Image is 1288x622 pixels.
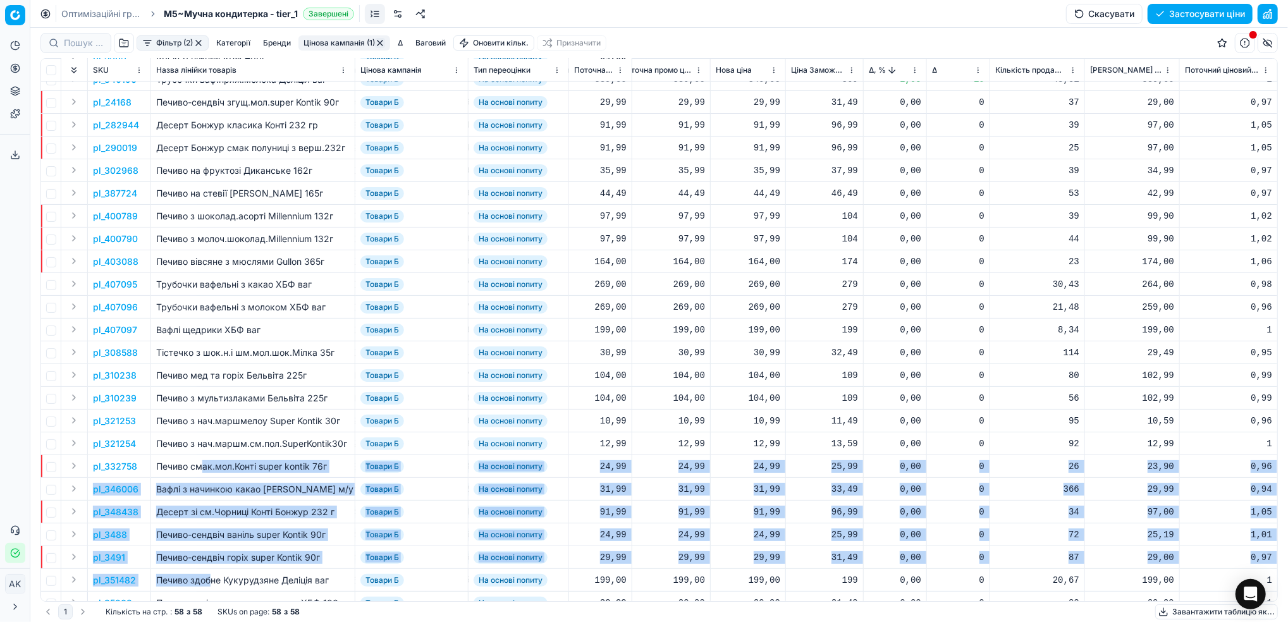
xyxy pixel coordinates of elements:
[1185,142,1272,154] div: 1,05
[66,549,82,564] button: Expand
[93,392,137,405] p: pl_310239
[932,369,984,382] div: 0
[869,187,921,200] div: 0,00
[791,255,858,268] div: 174
[474,210,548,223] span: На основі попиту
[1066,4,1143,24] button: Скасувати
[574,278,627,291] div: 269,00
[932,65,937,75] span: Δ
[1185,346,1272,359] div: 0,95
[66,481,82,496] button: Expand
[93,369,137,382] p: pl_310238
[1185,278,1272,291] div: 0,98
[66,458,82,473] button: Expand
[932,301,984,314] div: 0
[156,324,350,336] div: Вафлі щедрики ХБФ ваг
[932,119,984,131] div: 0
[360,301,404,314] span: Товари Б
[66,345,82,360] button: Expand
[66,390,82,405] button: Expand
[474,369,548,382] span: На основі попиту
[621,346,705,359] div: 30,99
[360,142,404,154] span: Товари Б
[995,210,1079,223] div: 39
[93,483,138,496] button: pl_346006
[360,415,404,427] span: Товари Б
[1185,415,1272,427] div: 0,96
[93,233,138,245] button: pl_400790
[66,208,82,223] button: Expand
[574,187,627,200] div: 44,49
[360,164,404,177] span: Товари Б
[574,392,627,405] div: 104,00
[290,607,300,617] strong: 58
[66,299,82,314] button: Expand
[1148,4,1253,24] button: Застосувати ціни
[93,324,137,336] p: pl_407097
[995,119,1079,131] div: 39
[869,65,886,75] span: Δ, %
[1185,119,1272,131] div: 1,05
[869,346,921,359] div: 0,00
[1090,369,1174,382] div: 102,99
[474,324,548,336] span: На основі попиту
[5,574,25,594] button: AK
[932,96,984,109] div: 0
[93,142,137,154] p: pl_290019
[932,346,984,359] div: 0
[474,65,531,75] span: Тип переоцінки
[474,278,548,291] span: На основі попиту
[1185,255,1272,268] div: 1,06
[474,142,548,154] span: На основі попиту
[66,572,82,587] button: Expand
[791,164,858,177] div: 37,99
[574,96,627,109] div: 29,99
[93,437,136,450] p: pl_321254
[93,278,137,291] button: pl_407095
[156,187,350,200] div: Печиво на стевії [PERSON_NAME] 165г
[360,210,404,223] span: Товари Б
[995,96,1079,109] div: 37
[93,301,138,314] button: pl_407096
[156,369,350,382] div: Печиво мед та горіх Бельвіта 225г
[574,65,614,75] span: Поточна ціна
[1090,278,1174,291] div: 264,00
[360,96,404,109] span: Товари Б
[93,597,132,609] button: pl_35202
[995,233,1079,245] div: 44
[66,253,82,269] button: Expand
[621,369,705,382] div: 104,00
[716,164,780,177] div: 35,99
[574,346,627,359] div: 30,99
[1090,142,1174,154] div: 97,00
[1090,210,1174,223] div: 99,90
[791,278,858,291] div: 279
[621,164,705,177] div: 35,99
[716,346,780,359] div: 30,99
[574,369,627,382] div: 104,00
[66,322,82,337] button: Expand
[360,346,404,359] span: Товари Б
[716,324,780,336] div: 199,00
[66,94,82,109] button: Expand
[58,604,73,619] button: 1
[869,278,921,291] div: 0,00
[932,210,984,223] div: 0
[995,278,1079,291] div: 30,43
[175,607,184,617] strong: 58
[995,369,1079,382] div: 80
[869,437,921,450] div: 0,00
[932,142,984,154] div: 0
[1090,437,1174,450] div: 12,99
[193,607,202,617] strong: 58
[66,140,82,155] button: Expand
[474,255,548,268] span: На основі попиту
[716,301,780,314] div: 269,00
[932,187,984,200] div: 0
[93,210,138,223] button: pl_400789
[621,324,705,336] div: 199,00
[360,187,404,200] span: Товари Б
[156,233,350,245] div: Печиво з молоч.шоколад.Millennium 132г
